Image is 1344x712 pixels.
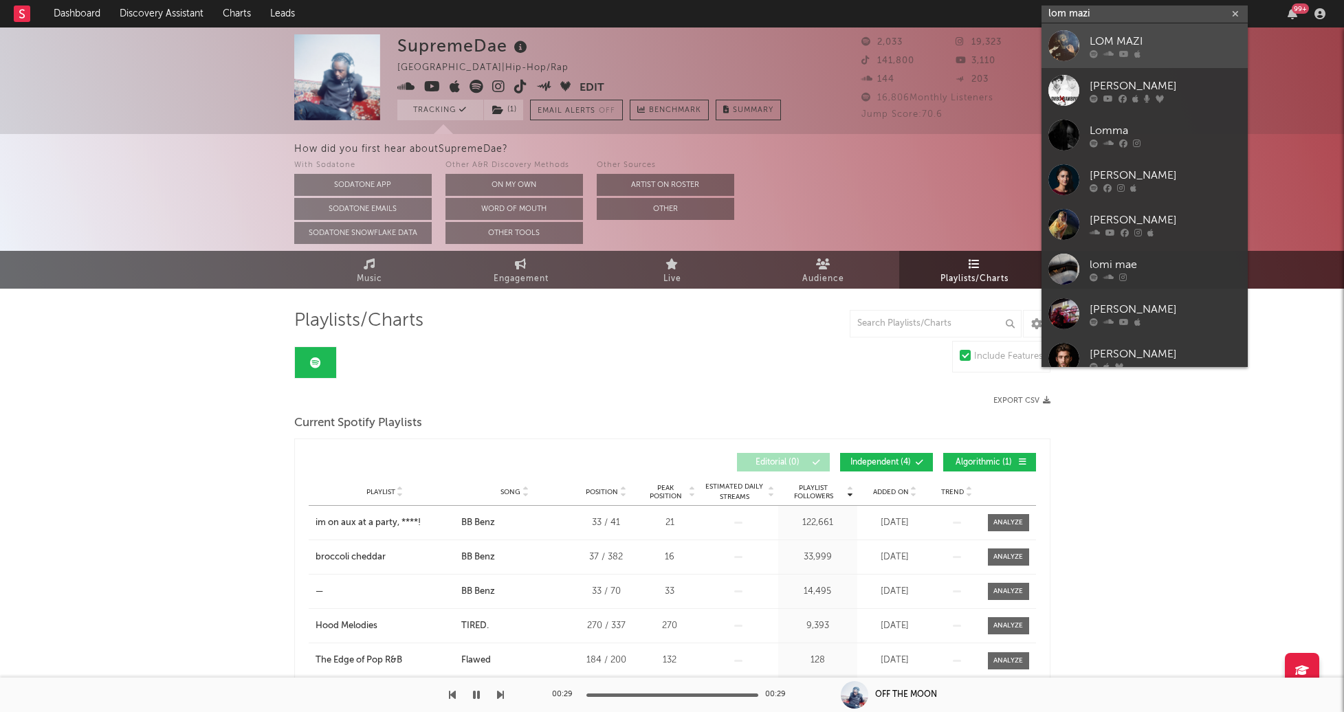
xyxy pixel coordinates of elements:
[849,458,912,467] span: Independent ( 4 )
[782,550,854,564] div: 33,999
[861,550,929,564] div: [DATE]
[597,157,734,174] div: Other Sources
[733,107,773,114] span: Summary
[575,585,637,599] div: 33 / 70
[294,222,432,244] button: Sodatone Snowflake Data
[461,619,489,633] div: TIRED.
[294,174,432,196] button: Sodatone App
[993,397,1050,405] button: Export CSV
[782,619,854,633] div: 9,393
[644,585,696,599] div: 33
[861,585,929,599] div: [DATE]
[575,550,637,564] div: 37 / 382
[294,251,445,289] a: Music
[875,689,937,701] div: OFF THE MOON
[483,100,524,120] span: ( 1 )
[630,100,709,120] a: Benchmark
[861,93,993,102] span: 16,806 Monthly Listeners
[461,585,495,599] div: BB Benz
[575,654,637,667] div: 184 / 200
[575,619,637,633] div: 270 / 337
[397,34,531,57] div: SupremeDae
[861,56,914,65] span: 141,800
[316,585,454,599] a: —
[294,157,432,174] div: With Sodatone
[316,550,454,564] a: broccoli cheddar
[941,488,964,496] span: Trend
[445,174,583,196] button: On My Own
[956,56,995,65] span: 3,110
[940,271,1009,287] span: Playlists/Charts
[861,38,903,47] span: 2,033
[445,251,597,289] a: Engagement
[599,107,615,115] em: Off
[316,516,421,530] div: im on aux at a party, ****!
[644,654,696,667] div: 132
[649,102,701,119] span: Benchmark
[1090,122,1241,139] div: Lomma
[294,313,423,329] span: Playlists/Charts
[597,174,734,196] button: Artist on Roster
[397,60,600,76] div: [GEOGRAPHIC_DATA] | Hip-Hop/Rap
[397,100,483,120] button: Tracking
[597,251,748,289] a: Live
[445,198,583,220] button: Word Of Mouth
[1042,291,1248,336] a: [PERSON_NAME]
[802,271,844,287] span: Audience
[644,550,696,564] div: 16
[1042,5,1248,23] input: Search for artists
[748,251,899,289] a: Audience
[484,100,523,120] button: (1)
[1090,346,1241,362] div: [PERSON_NAME]
[840,453,933,471] button: Independent(4)
[782,484,846,500] span: Playlist Followers
[1042,157,1248,202] a: [PERSON_NAME]
[703,482,767,502] span: Estimated Daily Streams
[1090,212,1241,228] div: [PERSON_NAME]
[461,550,495,564] div: BB Benz
[445,222,583,244] button: Other Tools
[644,619,696,633] div: 270
[1042,68,1248,113] a: [PERSON_NAME]
[782,654,854,667] div: 128
[765,687,793,703] div: 00:29
[952,458,1015,467] span: Algorithmic ( 1 )
[530,100,623,120] button: Email AlertsOff
[861,619,929,633] div: [DATE]
[1090,167,1241,183] div: [PERSON_NAME]
[974,348,1043,365] div: Include Features
[782,585,854,599] div: 14,495
[316,550,386,564] div: broccoli cheddar
[1042,336,1248,381] a: [PERSON_NAME]
[366,488,395,496] span: Playlist
[316,654,454,667] a: The Edge of Pop R&B
[737,453,830,471] button: Editorial(0)
[575,516,637,530] div: 33 / 41
[899,251,1050,289] a: Playlists/Charts
[461,516,495,530] div: BB Benz
[316,654,402,667] div: The Edge of Pop R&B
[357,271,382,287] span: Music
[861,654,929,667] div: [DATE]
[861,75,894,84] span: 144
[316,585,323,599] div: —
[861,110,943,119] span: Jump Score: 70.6
[716,100,781,120] button: Summary
[1090,33,1241,49] div: LOM MAZI
[956,75,989,84] span: 203
[1042,113,1248,157] a: Lomma
[494,271,549,287] span: Engagement
[552,687,580,703] div: 00:29
[294,198,432,220] button: Sodatone Emails
[586,488,618,496] span: Position
[644,516,696,530] div: 21
[1042,202,1248,247] a: [PERSON_NAME]
[597,198,734,220] button: Other
[1090,78,1241,94] div: [PERSON_NAME]
[445,157,583,174] div: Other A&R Discovery Methods
[461,654,491,667] div: Flawed
[956,38,1002,47] span: 19,323
[746,458,809,467] span: Editorial ( 0 )
[782,516,854,530] div: 122,661
[861,516,929,530] div: [DATE]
